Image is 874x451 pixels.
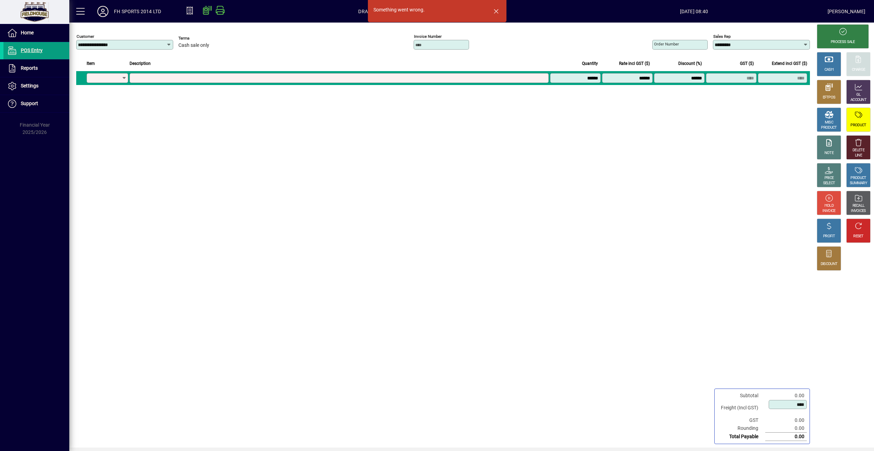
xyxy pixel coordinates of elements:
span: GST ($) [740,60,754,67]
mat-label: Sales rep [713,34,731,39]
div: ACCOUNT [850,97,866,103]
td: GST [717,416,765,424]
span: Terms [178,36,220,41]
td: Total Payable [717,433,765,441]
td: 0.00 [765,392,807,400]
td: 0.00 [765,424,807,433]
span: Item [87,60,95,67]
div: MISC [825,120,833,125]
div: NOTE [824,151,833,156]
span: Cash sale only [178,43,209,48]
div: PRODUCT [850,176,866,181]
span: Reports [21,65,38,71]
a: Home [3,24,69,42]
span: Support [21,101,38,106]
mat-label: Invoice number [414,34,442,39]
span: DRAWER1 [358,6,381,17]
div: [PERSON_NAME] [828,6,865,17]
td: Freight (Incl GST) [717,400,765,416]
mat-label: Customer [77,34,94,39]
div: PROCESS SALE [831,40,855,45]
div: FH SPORTS 2014 LTD [114,6,161,17]
div: PRICE [824,176,834,181]
span: Rate incl GST ($) [619,60,650,67]
div: INVOICES [851,209,866,214]
span: Description [130,60,151,67]
div: CASH [824,67,833,73]
span: Settings [21,83,38,88]
div: CHARGE [852,67,865,73]
div: PRODUCT [850,123,866,128]
mat-label: Order number [654,42,679,46]
td: 0.00 [765,433,807,441]
a: Reports [3,60,69,77]
span: POS Entry [21,48,43,53]
td: Rounding [717,424,765,433]
div: LINE [855,153,862,158]
div: SUMMARY [850,181,867,186]
div: HOLD [824,203,833,209]
a: Settings [3,77,69,95]
span: Extend incl GST ($) [772,60,807,67]
div: PROFIT [823,234,835,239]
div: GL [856,92,861,97]
a: Support [3,95,69,112]
div: INVOICE [822,209,835,214]
span: [DATE] 08:40 [560,6,828,17]
div: RECALL [853,203,865,209]
span: Home [21,30,34,35]
span: Quantity [582,60,598,67]
div: SELECT [823,181,835,186]
div: DISCOUNT [821,262,837,267]
span: Discount (%) [678,60,702,67]
div: PRODUCT [821,125,837,130]
td: 0.00 [765,416,807,424]
div: RESET [853,234,864,239]
div: EFTPOS [823,95,836,100]
button: Profile [92,5,114,18]
div: DELETE [853,148,864,153]
td: Subtotal [717,392,765,400]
